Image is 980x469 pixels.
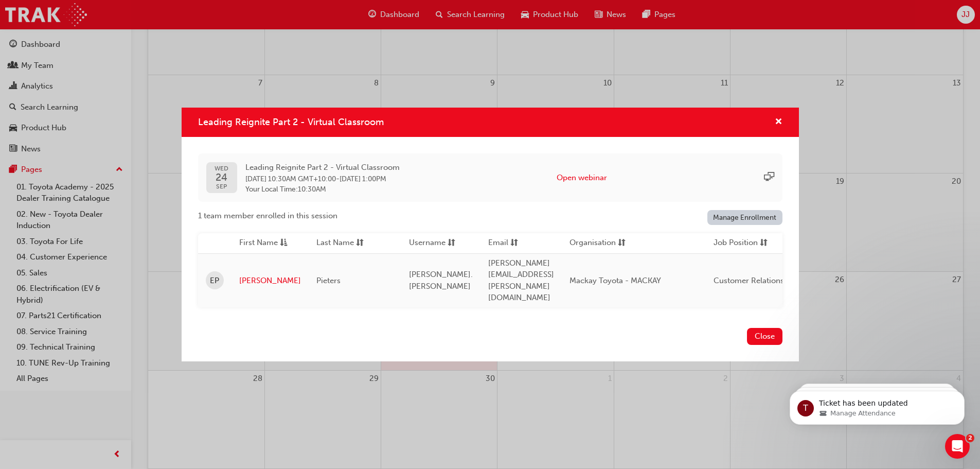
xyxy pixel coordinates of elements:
[448,237,455,250] span: sorting-icon
[409,270,473,291] span: [PERSON_NAME].[PERSON_NAME]
[198,116,384,128] span: Leading Reignite Part 2 - Virtual Classroom
[764,172,774,184] span: sessionType_ONLINE_URL-icon
[245,162,400,194] div: -
[488,237,508,250] span: Email
[569,276,661,285] span: Mackay Toyota - MACKAY
[239,237,278,250] span: First Name
[714,276,829,285] span: Customer Relationship Manager
[210,275,219,287] span: EP
[280,237,288,250] span: asc-icon
[714,237,770,250] button: Job Positionsorting-icon
[245,175,336,183] span: 24 Sep 2025 10:30AM GMT+10:00
[245,185,400,194] span: Your Local Time : 10:30AM
[356,237,364,250] span: sorting-icon
[245,162,400,173] span: Leading Reignite Part 2 - Virtual Classroom
[747,328,782,345] button: Close
[775,116,782,129] button: cross-icon
[198,210,337,222] span: 1 team member enrolled in this session
[316,237,373,250] button: Last Namesorting-icon
[966,434,974,442] span: 2
[569,237,626,250] button: Organisationsorting-icon
[488,237,545,250] button: Emailsorting-icon
[557,172,607,184] button: Open webinar
[569,237,616,250] span: Organisation
[760,237,768,250] span: sorting-icon
[775,118,782,127] span: cross-icon
[707,210,782,225] a: Manage Enrollment
[409,237,446,250] span: Username
[488,258,554,303] span: [PERSON_NAME][EMAIL_ADDRESS][PERSON_NAME][DOMAIN_NAME]
[316,237,354,250] span: Last Name
[215,172,228,183] span: 24
[239,237,296,250] button: First Nameasc-icon
[316,276,341,285] span: Pieters
[945,434,970,459] iframe: Intercom live chat
[239,275,301,287] a: [PERSON_NAME]
[182,108,799,361] div: Leading Reignite Part 2 - Virtual Classroom
[714,237,758,250] span: Job Position
[409,237,466,250] button: Usernamesorting-icon
[510,237,518,250] span: sorting-icon
[215,183,228,190] span: SEP
[618,237,626,250] span: sorting-icon
[215,165,228,172] span: WED
[340,175,386,183] span: 24 Sep 2025 1:00PM
[774,369,980,441] iframe: Intercom notifications message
